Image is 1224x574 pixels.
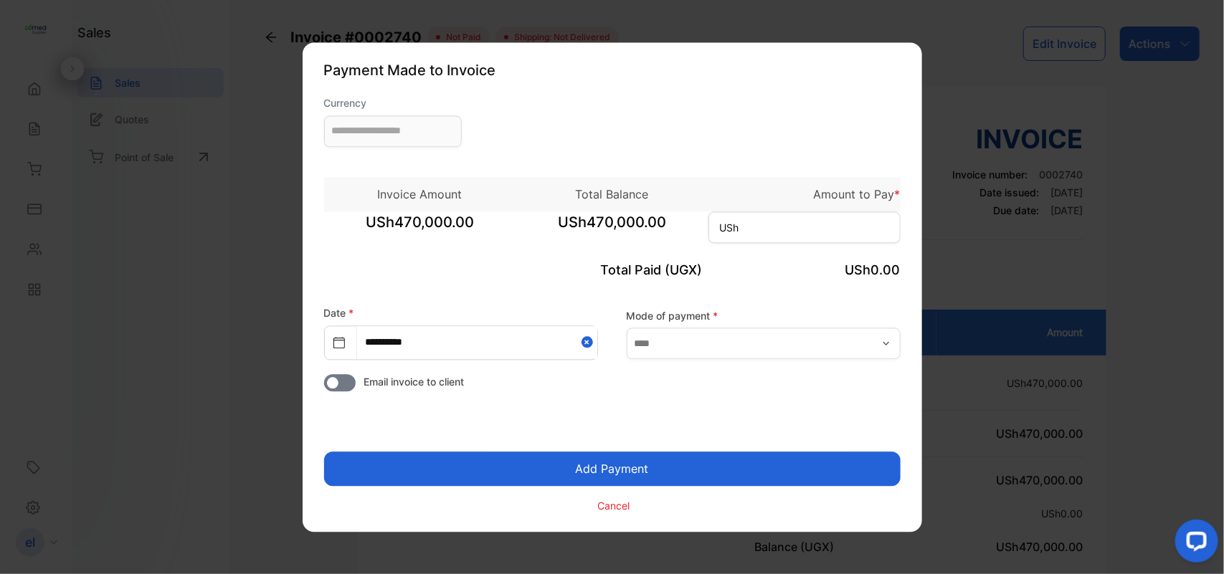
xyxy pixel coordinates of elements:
[324,186,516,203] p: Invoice Amount
[516,260,708,279] p: Total Paid (UGX)
[627,309,901,324] label: Mode of payment
[516,186,708,203] p: Total Balance
[364,374,465,389] span: Email invoice to client
[324,451,901,486] button: Add Payment
[708,186,901,203] p: Amount to Pay
[324,211,516,247] span: USh470,000.00
[324,95,462,110] label: Currency
[516,211,708,247] span: USh470,000.00
[720,220,739,235] span: USh
[582,326,597,358] button: Close
[324,307,354,319] label: Date
[1164,514,1224,574] iframe: LiveChat chat widget
[324,59,901,81] p: Payment Made to Invoice
[845,262,901,277] span: USh0.00
[597,499,630,514] p: Cancel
